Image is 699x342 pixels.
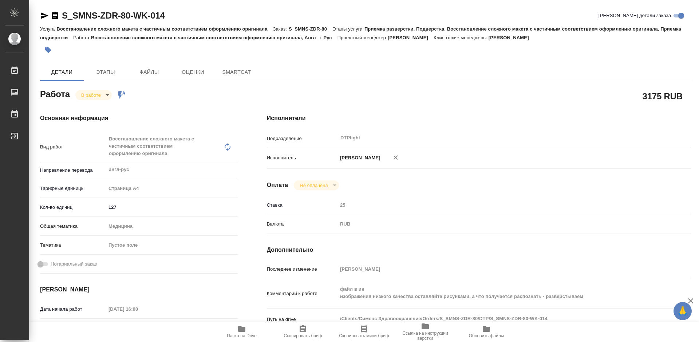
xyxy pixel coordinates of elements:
span: 🙏 [676,303,689,319]
span: Папка на Drive [227,333,257,338]
h4: [PERSON_NAME] [40,285,238,294]
button: В работе [79,92,103,98]
p: Приемка разверстки, Подверстка, Восстановление сложного макета с частичным соответствием оформлен... [40,26,681,40]
p: [PERSON_NAME] [388,35,434,40]
div: Медицина [106,220,238,232]
h4: Дополнительно [267,246,691,254]
button: Скопировать ссылку [51,11,59,20]
span: Скопировать бриф [284,333,322,338]
h4: Исполнители [267,114,691,123]
p: Клиентские менеджеры [434,35,489,40]
span: Обновить файлы [469,333,504,338]
span: Нотариальный заказ [51,261,97,268]
textarea: файл в ин изображения низкого качества оставляйте рисунками, а что получается распознать - развер... [337,283,656,303]
button: Скопировать ссылку для ЯМессенджера [40,11,49,20]
p: Направление перевода [40,167,106,174]
input: Пустое поле [337,200,656,210]
p: Заказ: [273,26,289,32]
p: Валюта [267,220,337,228]
p: Этапы услуги [332,26,364,32]
span: Этапы [88,68,123,77]
div: В работе [75,90,112,100]
h4: Оплата [267,181,288,190]
p: Дата начала работ [40,306,106,313]
input: Пустое поле [337,264,656,274]
p: Путь на drive [267,316,337,323]
span: Файлы [132,68,167,77]
p: Комментарий к работе [267,290,337,297]
h2: Работа [40,87,70,100]
button: 🙏 [674,302,692,320]
h2: 3175 RUB [643,90,683,102]
a: S_SMNS-ZDR-80-WK-014 [62,11,165,20]
textarea: /Clients/Сименс Здравоохранение/Orders/S_SMNS-ZDR-80/DTP/S_SMNS-ZDR-80-WK-014 [337,313,656,325]
p: Общая тематика [40,223,106,230]
button: Папка на Drive [211,322,272,342]
div: Пустое поле [106,239,238,251]
p: Кол-во единиц [40,204,106,211]
span: SmartCat [219,68,254,77]
button: Добавить тэг [40,42,56,58]
p: Последнее изменение [267,266,337,273]
button: Ссылка на инструкции верстки [395,322,456,342]
input: Пустое поле [106,304,170,314]
p: Восстановление сложного макета с частичным соответствием оформлению оригинала [56,26,273,32]
div: Пустое поле [108,242,229,249]
p: Тематика [40,242,106,249]
button: Скопировать мини-бриф [333,322,395,342]
div: В работе [294,180,339,190]
p: Проектный менеджер [337,35,388,40]
button: Скопировать бриф [272,322,333,342]
button: Обновить файлы [456,322,517,342]
p: Тарифные единицы [40,185,106,192]
p: Услуга [40,26,56,32]
p: Ставка [267,202,337,209]
h4: Основная информация [40,114,238,123]
button: Не оплачена [297,182,330,188]
span: Оценки [175,68,210,77]
p: Подразделение [267,135,337,142]
div: RUB [337,218,656,230]
input: ✎ Введи что-нибудь [106,202,238,212]
p: S_SMNS-ZDR-80 [289,26,332,32]
p: Восстановление сложного макета с частичным соответствием оформлению оригинала, Англ → Рус [91,35,337,40]
div: Страница А4 [106,182,238,195]
span: Скопировать мини-бриф [339,333,389,338]
p: Вид работ [40,143,106,151]
button: Удалить исполнителя [388,150,404,166]
span: Детали [44,68,79,77]
p: [PERSON_NAME] [337,154,380,162]
p: Исполнитель [267,154,337,162]
p: Работа [73,35,91,40]
span: [PERSON_NAME] детали заказа [599,12,671,19]
p: [PERSON_NAME] [489,35,534,40]
span: Ссылка на инструкции верстки [399,331,451,341]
